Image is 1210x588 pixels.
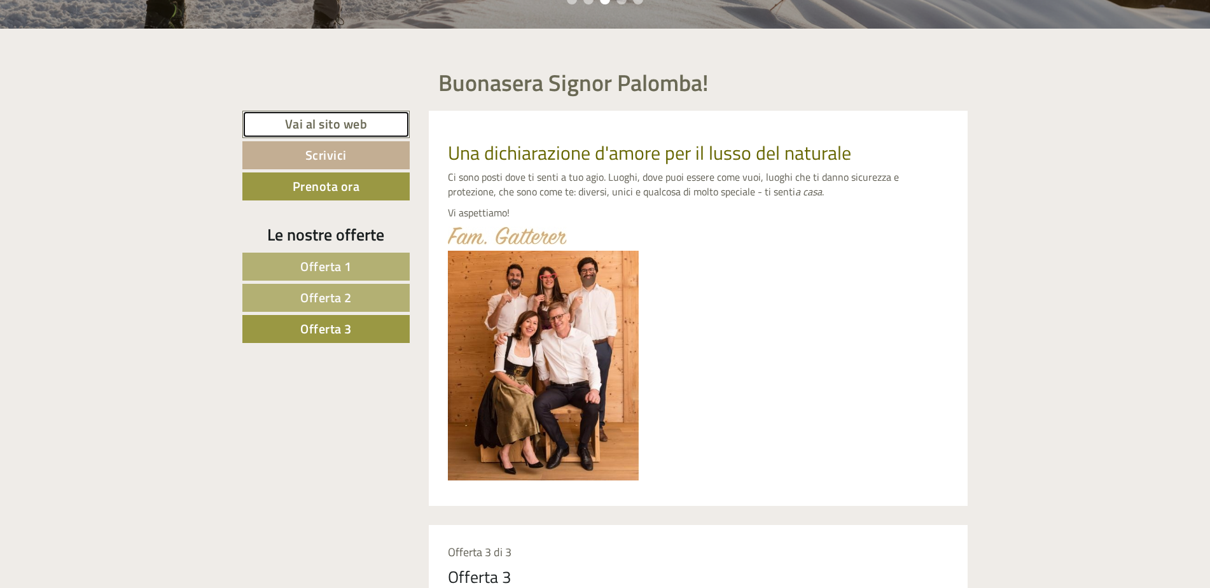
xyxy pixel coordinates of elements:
div: Le nostre offerte [242,223,410,246]
a: Prenota ora [242,172,410,200]
em: a [795,184,800,199]
span: Offerta 3 di 3 [448,543,511,561]
img: image [448,227,567,244]
span: Offerta 1 [300,256,352,276]
span: Offerta 3 [300,319,352,339]
em: casa [803,184,822,199]
span: Offerta 2 [300,288,352,307]
a: Vai al sito web [242,111,410,138]
p: Vi aspettiamo! [448,206,949,220]
span: Una dichiarazione d'amore per il lusso del naturale [448,138,851,167]
h1: Buonasera Signor Palomba! [438,70,709,95]
a: Scrivici [242,141,410,169]
p: Ci sono posti dove ti senti a tuo agio. Luoghi, dove puoi essere come vuoi, luoghi che ti danno s... [448,170,949,199]
img: image [448,251,639,480]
